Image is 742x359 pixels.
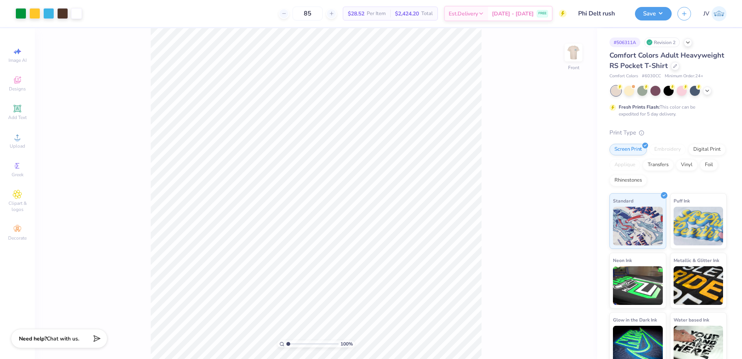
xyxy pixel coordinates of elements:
[348,10,364,18] span: $28.52
[609,144,647,155] div: Screen Print
[609,73,638,80] span: Comfort Colors
[613,207,663,245] img: Standard
[700,159,718,171] div: Foil
[642,73,661,80] span: # 6030CC
[644,37,680,47] div: Revision 2
[421,10,433,18] span: Total
[609,128,727,137] div: Print Type
[674,207,723,245] img: Puff Ink
[566,45,581,60] img: Front
[665,73,703,80] span: Minimum Order: 24 +
[649,144,686,155] div: Embroidery
[395,10,419,18] span: $2,424.20
[340,340,353,347] span: 100 %
[613,256,632,264] span: Neon Ink
[635,7,672,20] button: Save
[619,104,714,117] div: This color can be expedited for 5 day delivery.
[492,10,534,18] span: [DATE] - [DATE]
[619,104,660,110] strong: Fresh Prints Flash:
[674,197,690,205] span: Puff Ink
[676,159,698,171] div: Vinyl
[711,6,727,21] img: Jo Vincent
[609,37,640,47] div: # 506311A
[4,200,31,213] span: Clipart & logos
[8,235,27,241] span: Decorate
[674,266,723,305] img: Metallic & Glitter Ink
[538,11,546,16] span: FREE
[609,175,647,186] div: Rhinestones
[47,335,79,342] span: Chat with us.
[449,10,478,18] span: Est. Delivery
[609,159,640,171] div: Applique
[19,335,47,342] strong: Need help?
[10,143,25,149] span: Upload
[613,266,663,305] img: Neon Ink
[703,9,710,18] span: JV
[613,316,657,324] span: Glow in the Dark Ink
[674,316,709,324] span: Water based Ink
[8,114,27,121] span: Add Text
[703,6,727,21] a: JV
[9,57,27,63] span: Image AI
[293,7,323,20] input: – –
[643,159,674,171] div: Transfers
[572,6,629,21] input: Untitled Design
[688,144,726,155] div: Digital Print
[12,172,24,178] span: Greek
[613,197,633,205] span: Standard
[609,51,724,70] span: Comfort Colors Adult Heavyweight RS Pocket T-Shirt
[568,64,579,71] div: Front
[674,256,719,264] span: Metallic & Glitter Ink
[9,86,26,92] span: Designs
[367,10,386,18] span: Per Item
